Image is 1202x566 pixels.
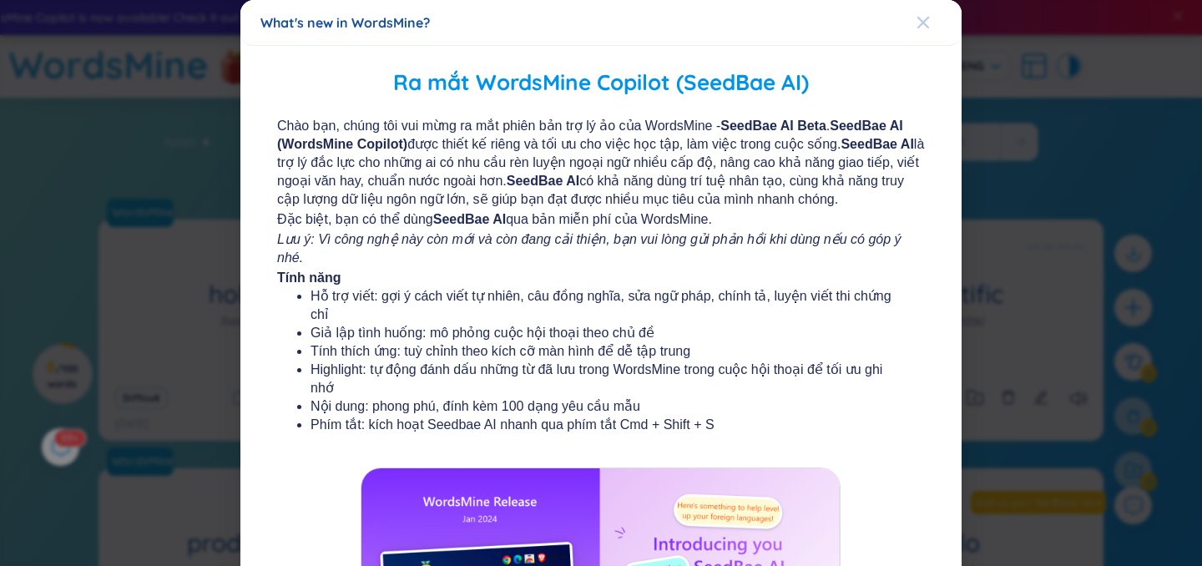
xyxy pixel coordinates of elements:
[311,324,891,342] li: Giả lập tình huống: mô phỏng cuộc hội thoại theo chủ đề
[277,117,925,209] span: Chào bạn, chúng tôi vui mừng ra mắt phiên bản trợ lý ảo của WordsMine - . được thiết kế riêng và ...
[311,416,891,434] li: Phím tắt: kích hoạt Seedbae AI nhanh qua phím tắt Cmd + Shift + S
[260,66,942,100] h2: Ra mắt WordsMine Copilot (SeedBae AI)
[277,232,901,265] i: Lưu ý: Vì công nghệ này còn mới và còn đang cải thiện, bạn vui lòng gửi phản hồi khi dùng nếu có ...
[841,137,913,151] b: SeedBae AI
[277,210,925,229] span: Đặc biệt, bạn có thể dùng qua bản miễn phí của WordsMine.
[311,397,891,416] li: Nội dung: phong phú, đính kèm 100 dạng yêu cầu mẫu
[433,212,506,226] b: SeedBae AI
[311,361,891,397] li: Highlight: tự động đánh dấu những từ đã lưu trong WordsMine trong cuộc hội thoại để tối ưu ghi nhớ
[277,270,341,285] b: Tính năng
[720,119,826,133] b: SeedBae AI Beta
[260,13,942,32] div: What's new in WordsMine?
[311,287,891,324] li: Hỗ trợ viết: gợi ý cách viết tự nhiên, câu đồng nghĩa, sửa ngữ pháp, chính tả, luyện viết thi chứ...
[311,342,891,361] li: Tính thích ứng: tuỳ chỉnh theo kích cỡ màn hình để dễ tập trung
[507,174,579,188] b: SeedBae AI
[277,119,903,151] b: SeedBae AI (WordsMine Copilot)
